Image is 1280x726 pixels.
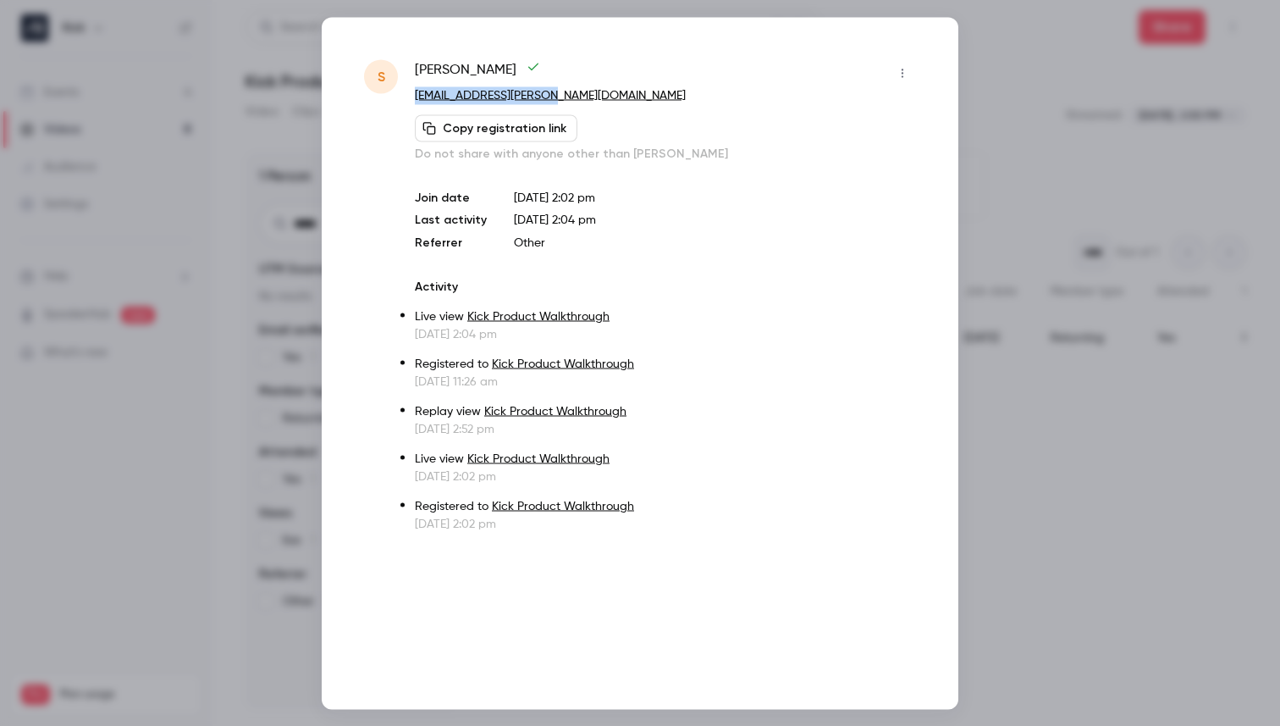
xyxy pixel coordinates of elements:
p: Referrer [415,234,487,251]
p: [DATE] 2:02 pm [415,468,916,485]
button: Copy registration link [415,114,577,141]
a: Kick Product Walkthrough [467,310,610,322]
a: Kick Product Walkthrough [492,500,634,512]
p: Registered to [415,355,916,373]
p: Do not share with anyone other than [PERSON_NAME] [415,145,916,162]
p: Last activity [415,211,487,229]
p: Registered to [415,497,916,515]
p: Replay view [415,402,916,420]
p: Live view [415,308,916,325]
a: Kick Product Walkthrough [467,452,610,464]
p: Join date [415,189,487,206]
a: [EMAIL_ADDRESS][PERSON_NAME][DOMAIN_NAME] [415,89,686,101]
span: S [378,66,385,86]
a: Kick Product Walkthrough [492,357,634,369]
a: Kick Product Walkthrough [484,405,626,417]
p: [DATE] 2:52 pm [415,420,916,437]
p: Other [514,234,916,251]
p: [DATE] 11:26 am [415,373,916,390]
p: Activity [415,278,916,295]
span: [PERSON_NAME] [415,59,540,86]
p: Live view [415,450,916,468]
span: [DATE] 2:04 pm [514,213,596,225]
p: [DATE] 2:02 pm [514,189,916,206]
p: [DATE] 2:04 pm [415,325,916,342]
p: [DATE] 2:02 pm [415,515,916,532]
